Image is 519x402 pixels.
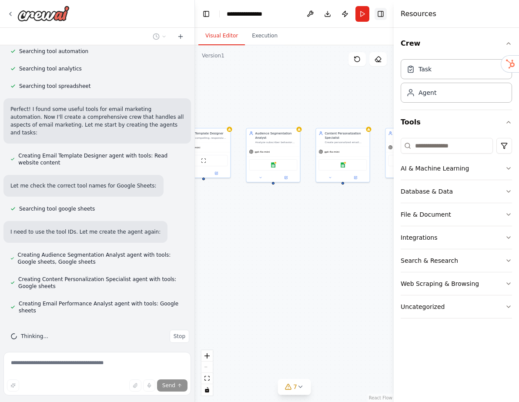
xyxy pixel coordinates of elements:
[401,295,512,318] button: Uncategorized
[19,83,90,90] span: Searching tool spreadsheet
[245,27,285,45] button: Execution
[401,272,512,295] button: Web Scraping & Browsing
[274,175,298,180] button: Open in side panel
[17,6,70,21] img: Logo
[170,330,189,343] button: Stop
[201,350,213,362] button: zoom in
[401,9,436,19] h4: Resources
[401,164,469,173] div: AI & Machine Learning
[149,31,170,42] button: Switch to previous chat
[201,373,213,384] button: fit view
[325,141,367,144] div: Create personalized email content for each subscriber segment based on their behavior, preference...
[324,150,339,154] span: gpt-4o-mini
[185,136,228,140] div: Create compelling, responsive email templates optimized for {campaign_type} campaigns targeting {...
[204,171,229,176] button: Open in side panel
[401,134,512,325] div: Tools
[401,226,512,249] button: Integrations
[21,333,48,340] span: Thinking...
[18,251,184,265] span: Creating Audience Segmentation Analyst agent with tools: Google sheets, Google sheets
[143,379,155,392] button: Click to speak your automation idea
[174,333,185,340] span: Stop
[255,141,297,144] div: Analyze subscriber behavior data to create targeted segments for {campaign_type} campaigns. Ident...
[369,395,392,400] a: React Flow attribution
[255,131,297,140] div: Audience Segmentation Analyst
[185,146,200,149] span: gpt-4o-mini
[201,158,206,163] img: ScrapeWebsiteTool
[401,256,458,265] div: Search & Research
[419,65,432,74] div: Task
[401,157,512,180] button: AI & Machine Learning
[401,302,445,311] div: Uncategorized
[278,379,311,395] button: 7
[315,128,370,182] div: Content Personalization SpecialistCreate personalized email content for each subscriber segment b...
[401,110,512,134] button: Tools
[227,10,271,18] nav: breadcrumb
[174,31,188,42] button: Start a new chat
[129,379,141,392] button: Upload files
[176,128,231,178] div: Email Template DesignerCreate compelling, responsive email templates optimized for {campaign_type...
[18,152,184,166] span: Creating Email Template Designer agent with tools: Read website content
[340,162,345,167] img: Google sheets
[401,249,512,272] button: Search & Research
[19,205,95,212] span: Searching tool google sheets
[419,88,436,97] div: Agent
[200,8,212,20] button: Hide left sidebar
[401,279,479,288] div: Web Scraping & Browsing
[157,379,188,392] button: Send
[10,105,184,137] p: Perfect! I found some useful tools for email marketing automation. Now I'll create a comprehensiv...
[246,128,300,182] div: Audience Segmentation AnalystAnalyze subscriber behavior data to create targeted segments for {ca...
[202,52,224,59] div: Version 1
[162,382,175,389] span: Send
[401,180,512,203] button: Database & Data
[185,131,228,135] div: Email Template Designer
[201,350,213,395] div: React Flow controls
[325,131,367,140] div: Content Personalization Specialist
[401,187,453,196] div: Database & Data
[10,182,157,190] p: Let me check the correct tool names for Google Sheets:
[10,228,161,236] p: I need to use the tool IDs. Let me create the agent again:
[401,203,512,226] button: File & Document
[401,56,512,110] div: Crew
[401,31,512,56] button: Crew
[271,162,276,167] img: Google sheets
[7,379,19,392] button: Improve this prompt
[201,384,213,395] button: toggle interactivity
[401,210,451,219] div: File & Document
[19,48,88,55] span: Searching tool automation
[19,65,82,72] span: Searching tool analytics
[375,8,387,20] button: Hide right sidebar
[198,27,245,45] button: Visual Editor
[18,276,184,290] span: Creating Content Personalization Specialist agent with tools: Google sheets
[19,300,184,314] span: Creating Email Performance Analyst agent with tools: Google sheets
[343,175,368,180] button: Open in side panel
[254,150,270,154] span: gpt-4o-mini
[401,233,437,242] div: Integrations
[293,382,297,391] span: 7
